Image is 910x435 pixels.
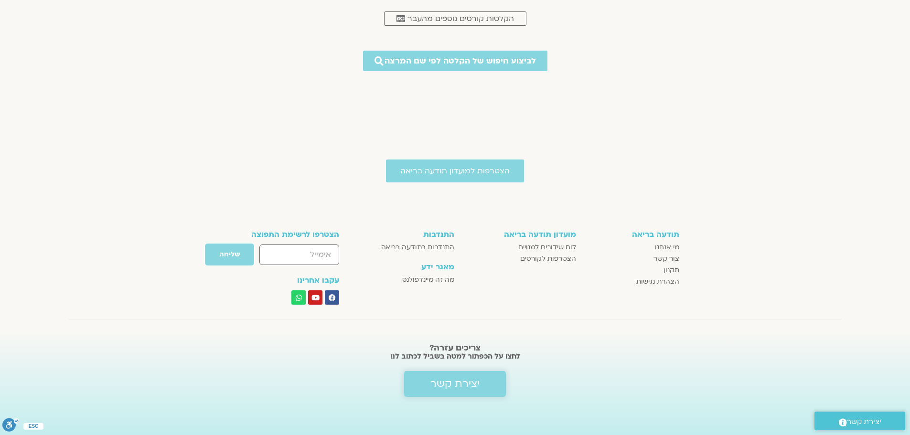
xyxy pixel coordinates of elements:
span: מה זה מיינדפולנס [402,274,454,286]
a: צור קשר [586,253,679,265]
a: התנדבות בתודעה בריאה [365,242,454,253]
a: לוח שידורים למנויים [464,242,576,253]
a: תקנון [586,265,679,276]
form: טופס חדש [231,243,340,271]
span: הקלטות קורסים נוספים מהעבר [407,14,514,23]
a: הצטרפות למועדון תודעה בריאה [386,159,524,182]
h3: מאגר ידע [365,263,454,271]
a: לביצוע חיפוש של הקלטה לפי שם המרצה [363,51,547,71]
h3: הצטרפו לרשימת התפוצה [231,230,340,239]
h3: תודעה בריאה [586,230,679,239]
span: מי אנחנו [655,242,679,253]
h2: צריכים עזרה? [206,343,704,353]
button: שליחה [204,243,255,266]
span: לוח שידורים למנויים [518,242,576,253]
span: צור קשר [653,253,679,265]
span: שליחה [219,251,240,258]
span: יצירת קשר [430,378,480,390]
span: התנדבות בתודעה בריאה [381,242,454,253]
a: הקלטות קורסים נוספים מהעבר [384,11,526,26]
a: הצהרת נגישות [586,276,679,287]
a: יצירת קשר [814,412,905,430]
span: יצירת קשר [847,415,881,428]
h3: עקבו אחרינו [231,276,340,285]
h3: מועדון תודעה בריאה [464,230,576,239]
input: אימייל [259,244,339,265]
a: יצירת קשר [404,371,506,397]
span: הצהרת נגישות [636,276,679,287]
span: לביצוע חיפוש של הקלטה לפי שם המרצה [385,56,536,65]
span: הצטרפות למועדון תודעה בריאה [400,167,510,175]
a: מי אנחנו [586,242,679,253]
h3: התנדבות [365,230,454,239]
h2: לחצו על הכפתור למטה בשביל לכתוב לנו [206,351,704,361]
span: הצטרפות לקורסים [520,253,576,265]
a: הצטרפות לקורסים [464,253,576,265]
a: מה זה מיינדפולנס [365,274,454,286]
span: תקנון [664,265,679,276]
